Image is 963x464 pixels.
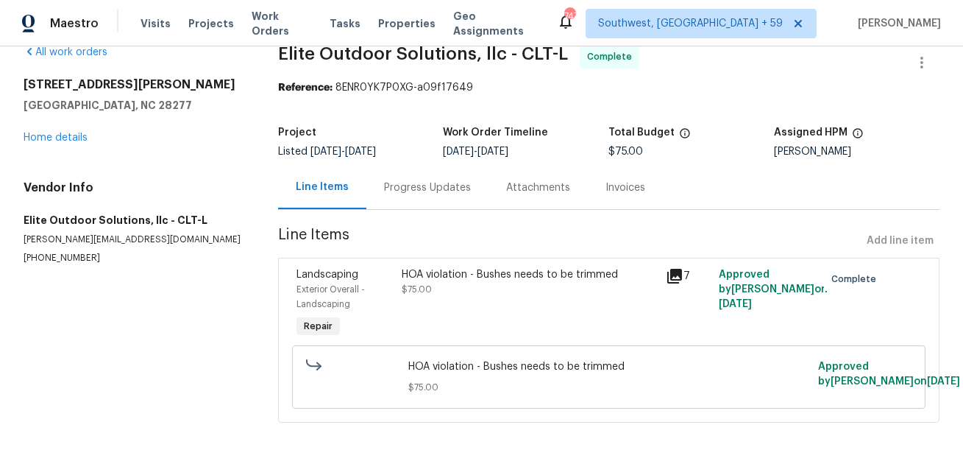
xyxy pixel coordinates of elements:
span: Southwest, [GEOGRAPHIC_DATA] + 59 [598,16,783,31]
h5: Total Budget [608,127,675,138]
span: Complete [587,49,638,64]
a: Home details [24,133,88,143]
div: [PERSON_NAME] [774,147,939,157]
div: Progress Updates [384,180,471,195]
span: Approved by [PERSON_NAME] on [719,270,828,309]
h5: Assigned HPM [774,127,847,138]
b: Reference: [278,82,333,93]
span: Repair [298,319,338,334]
span: - [443,147,508,157]
span: $75.00 [408,380,809,395]
div: 7 [666,267,710,285]
div: 747 [564,9,575,24]
span: Elite Outdoor Solutions, llc - CLT-L [278,45,568,63]
span: [PERSON_NAME] [852,16,941,31]
span: $75.00 [402,285,432,294]
span: Visits [141,16,171,31]
span: Projects [188,16,234,31]
span: [DATE] [927,376,960,387]
span: [DATE] [345,147,376,157]
span: The hpm assigned to this work order. [852,127,864,147]
span: Tasks [330,18,360,29]
div: HOA violation - Bushes needs to be trimmed [402,267,657,282]
span: - [310,147,376,157]
div: Invoices [605,180,645,195]
h4: Vendor Info [24,180,243,195]
h2: [STREET_ADDRESS][PERSON_NAME] [24,77,243,92]
span: Listed [278,147,376,157]
p: [PERSON_NAME][EMAIL_ADDRESS][DOMAIN_NAME] [24,233,243,246]
div: Line Items [296,180,349,194]
span: [DATE] [443,147,474,157]
span: Exterior Overall - Landscaping [296,285,365,309]
span: Complete [831,272,882,287]
span: The total cost of line items that have been proposed by Opendoor. This sum includes line items th... [679,127,691,147]
h5: [GEOGRAPHIC_DATA], NC 28277 [24,98,243,113]
span: Work Orders [252,9,312,38]
span: Line Items [278,228,861,255]
span: Landscaping [296,270,358,280]
span: Maestro [50,16,99,31]
h5: Elite Outdoor Solutions, llc - CLT-L [24,213,243,228]
h5: Work Order Timeline [443,127,548,138]
p: [PHONE_NUMBER] [24,252,243,264]
span: [DATE] [719,299,752,309]
span: Geo Assignments [453,9,539,38]
span: [DATE] [310,147,341,157]
span: $75.00 [608,147,643,157]
span: Properties [378,16,436,31]
span: Approved by [PERSON_NAME] on [818,362,960,387]
a: All work orders [24,47,107,57]
span: HOA violation - Bushes needs to be trimmed [408,359,809,374]
div: 8ENR0YK7P0XG-a09f17649 [278,80,939,95]
h5: Project [278,127,316,138]
span: [DATE] [477,147,508,157]
div: Attachments [506,180,570,195]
